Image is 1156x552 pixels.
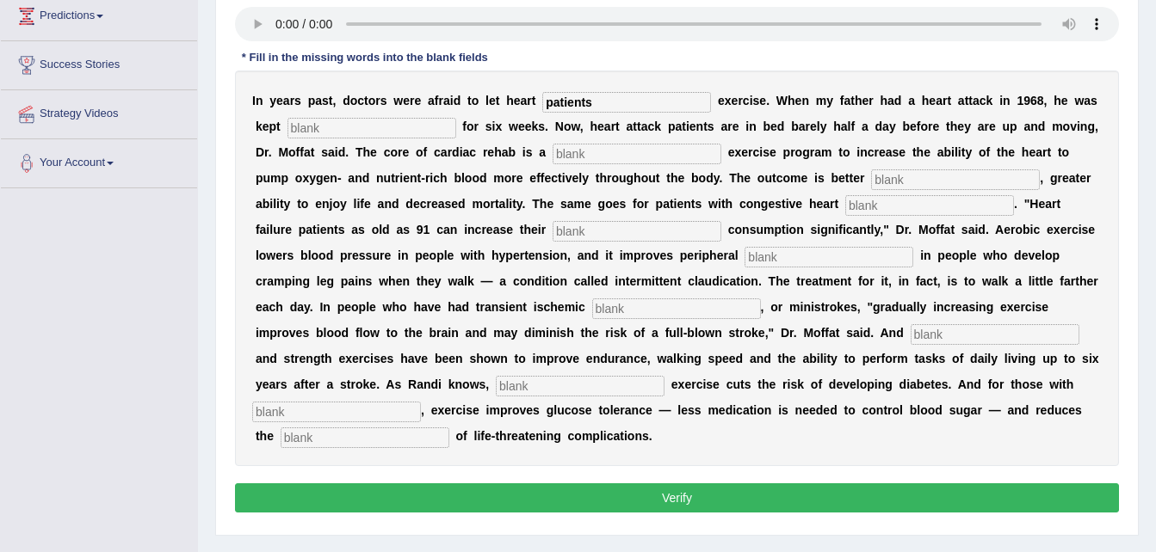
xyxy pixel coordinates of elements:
[425,171,430,185] b: r
[1030,94,1037,107] b: 6
[732,94,739,107] b: e
[509,145,516,159] b: b
[668,120,676,133] b: p
[1037,94,1044,107] b: 8
[362,145,370,159] b: h
[943,94,947,107] b: r
[968,94,973,107] b: t
[1,139,197,182] a: Your Account
[300,145,304,159] b: f
[448,145,452,159] b: r
[417,171,422,185] b: t
[483,145,487,159] b: r
[1003,94,1011,107] b: n
[590,120,598,133] b: h
[802,145,810,159] b: g
[539,145,546,159] b: a
[611,120,615,133] b: r
[1080,120,1088,133] b: n
[283,94,290,107] b: a
[467,94,472,107] b: t
[469,145,476,159] b: c
[1023,94,1030,107] b: 9
[869,94,873,107] b: r
[958,145,961,159] b: i
[472,94,479,107] b: o
[375,94,380,107] b: r
[1003,120,1011,133] b: u
[428,94,435,107] b: a
[337,171,342,185] b: -
[384,171,392,185] b: u
[844,94,850,107] b: a
[1001,145,1009,159] b: h
[745,120,749,133] b: i
[1087,120,1095,133] b: g
[821,145,831,159] b: m
[496,94,500,107] b: t
[978,120,985,133] b: a
[845,195,1014,216] input: blank
[946,120,950,133] b: t
[893,145,899,159] b: s
[911,324,1079,345] input: blank
[322,94,329,107] b: s
[324,171,331,185] b: e
[357,94,364,107] b: c
[843,145,850,159] b: o
[355,171,362,185] b: n
[538,120,545,133] b: s
[871,169,1040,190] input: blank
[733,120,739,133] b: e
[910,120,917,133] b: e
[648,120,655,133] b: c
[720,120,727,133] b: a
[947,94,951,107] b: t
[1061,94,1068,107] b: e
[980,94,986,107] b: c
[989,120,996,133] b: e
[521,94,528,107] b: a
[335,145,338,159] b: i
[355,145,363,159] b: T
[753,145,760,159] b: c
[999,94,1003,107] b: i
[933,120,940,133] b: e
[986,94,993,107] b: k
[454,94,461,107] b: d
[256,120,263,133] b: k
[414,94,421,107] b: e
[958,94,965,107] b: a
[393,94,403,107] b: w
[269,145,272,159] b: .
[917,145,924,159] b: h
[1,90,197,133] a: Strategy Videos
[1077,120,1080,133] b: i
[759,145,763,159] b: i
[376,171,384,185] b: n
[763,145,770,159] b: s
[708,120,714,133] b: s
[252,94,256,107] b: I
[615,120,620,133] b: t
[395,171,399,185] b: r
[398,145,402,159] b: r
[276,94,283,107] b: e
[295,171,303,185] b: o
[281,427,449,448] input: blank
[509,120,518,133] b: w
[571,120,579,133] b: w
[311,145,315,159] b: t
[1052,120,1062,133] b: m
[450,94,454,107] b: i
[364,94,368,107] b: t
[391,171,395,185] b: t
[759,94,766,107] b: e
[467,120,474,133] b: o
[592,298,761,319] input: blank
[908,94,915,107] b: a
[862,94,869,107] b: e
[294,94,301,107] b: s
[399,171,403,185] b: i
[979,145,986,159] b: o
